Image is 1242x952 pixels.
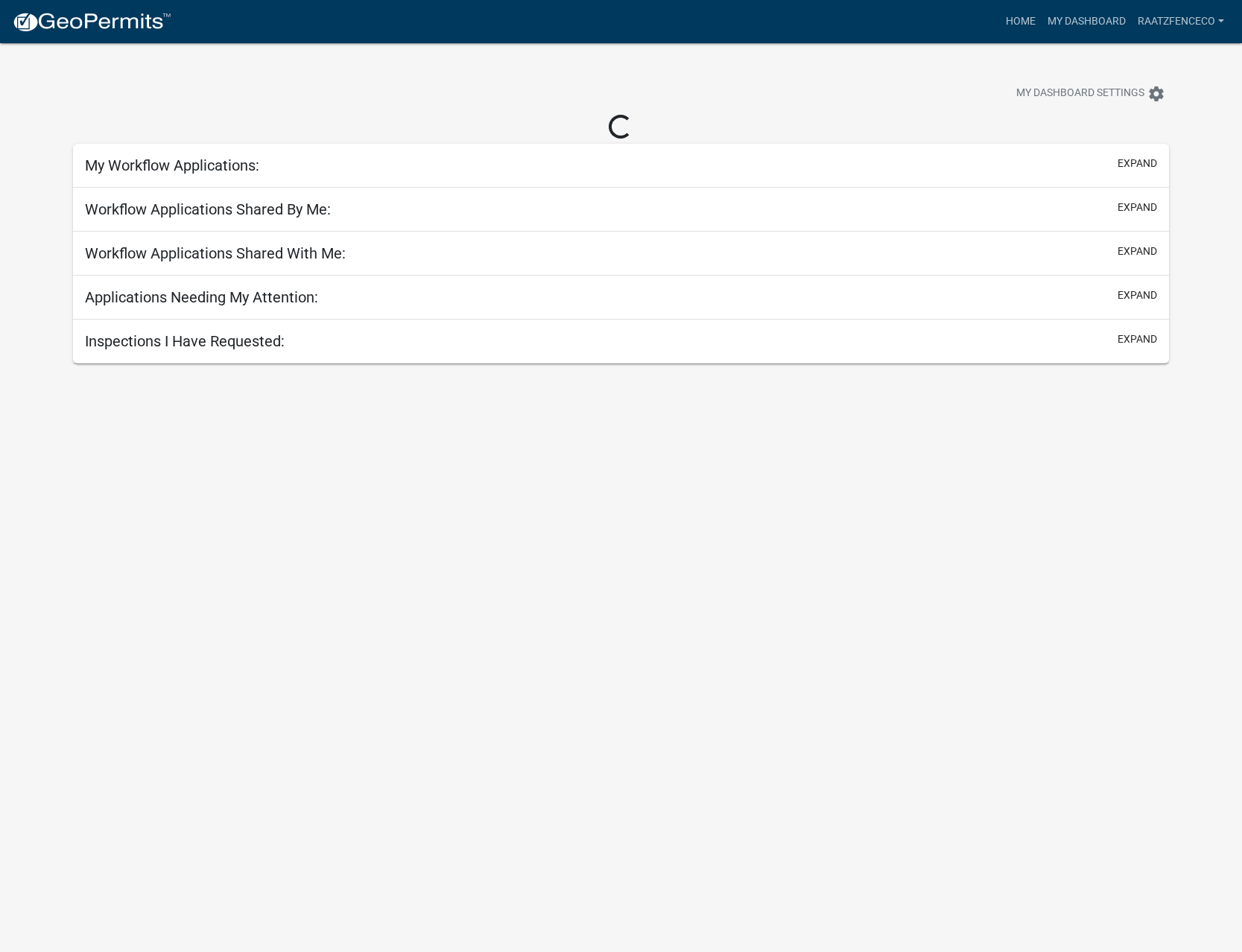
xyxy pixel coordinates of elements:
[85,288,318,306] h5: Applications Needing My Attention:
[85,332,285,350] h5: Inspections I Have Requested:
[1118,331,1157,347] button: expand
[1147,85,1165,103] i: settings
[1016,85,1144,103] span: My Dashboard Settings
[1118,156,1157,171] button: expand
[1118,288,1157,303] button: expand
[1000,7,1042,36] a: Home
[1042,7,1132,36] a: My Dashboard
[85,156,259,174] h5: My Workflow Applications:
[1118,200,1157,215] button: expand
[85,244,346,262] h5: Workflow Applications Shared With Me:
[1118,244,1157,259] button: expand
[1004,79,1177,108] button: My Dashboard Settingssettings
[85,200,331,218] h5: Workflow Applications Shared By Me:
[1132,7,1230,36] a: raatzfenceco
